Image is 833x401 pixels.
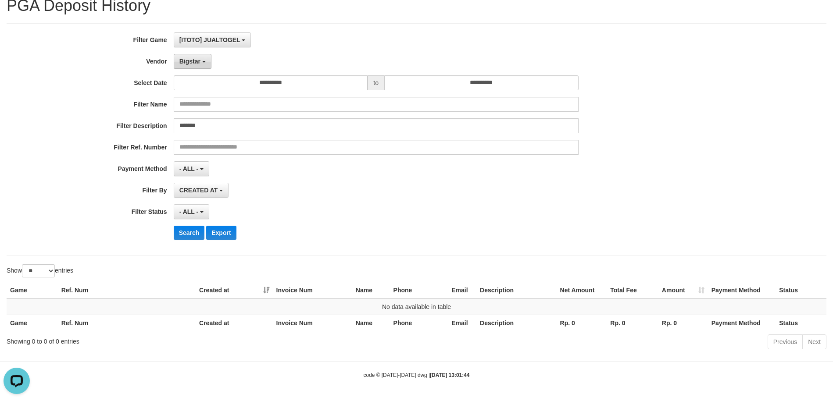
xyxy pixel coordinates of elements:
[557,282,607,298] th: Net Amount
[174,204,209,219] button: - ALL -
[658,315,708,331] th: Rp. 0
[802,334,826,349] a: Next
[607,282,658,298] th: Total Fee
[476,282,556,298] th: Description
[430,372,469,378] strong: [DATE] 13:01:44
[174,226,205,240] button: Search
[179,36,240,43] span: [ITOTO] JUALTOGEL
[174,183,229,198] button: CREATED AT
[708,282,776,298] th: Payment Method
[368,75,384,90] span: to
[448,315,476,331] th: Email
[352,315,390,331] th: Name
[7,334,340,346] div: Showing 0 to 0 of 0 entries
[22,264,55,277] select: Showentries
[206,226,236,240] button: Export
[390,282,448,298] th: Phone
[273,315,352,331] th: Invoice Num
[174,32,251,47] button: [ITOTO] JUALTOGEL
[448,282,476,298] th: Email
[7,298,826,315] td: No data available in table
[196,315,272,331] th: Created at
[179,58,200,65] span: Bigstar
[607,315,658,331] th: Rp. 0
[776,315,826,331] th: Status
[273,282,352,298] th: Invoice Num
[708,315,776,331] th: Payment Method
[7,264,73,277] label: Show entries
[179,187,218,194] span: CREATED AT
[776,282,826,298] th: Status
[58,315,196,331] th: Ref. Num
[174,161,209,176] button: - ALL -
[4,4,30,30] button: Open LiveChat chat widget
[390,315,448,331] th: Phone
[658,282,708,298] th: Amount: activate to sort column ascending
[557,315,607,331] th: Rp. 0
[7,315,58,331] th: Game
[7,282,58,298] th: Game
[768,334,803,349] a: Previous
[196,282,272,298] th: Created at: activate to sort column ascending
[179,208,199,215] span: - ALL -
[476,315,556,331] th: Description
[364,372,470,378] small: code © [DATE]-[DATE] dwg |
[352,282,390,298] th: Name
[179,165,199,172] span: - ALL -
[174,54,211,69] button: Bigstar
[58,282,196,298] th: Ref. Num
